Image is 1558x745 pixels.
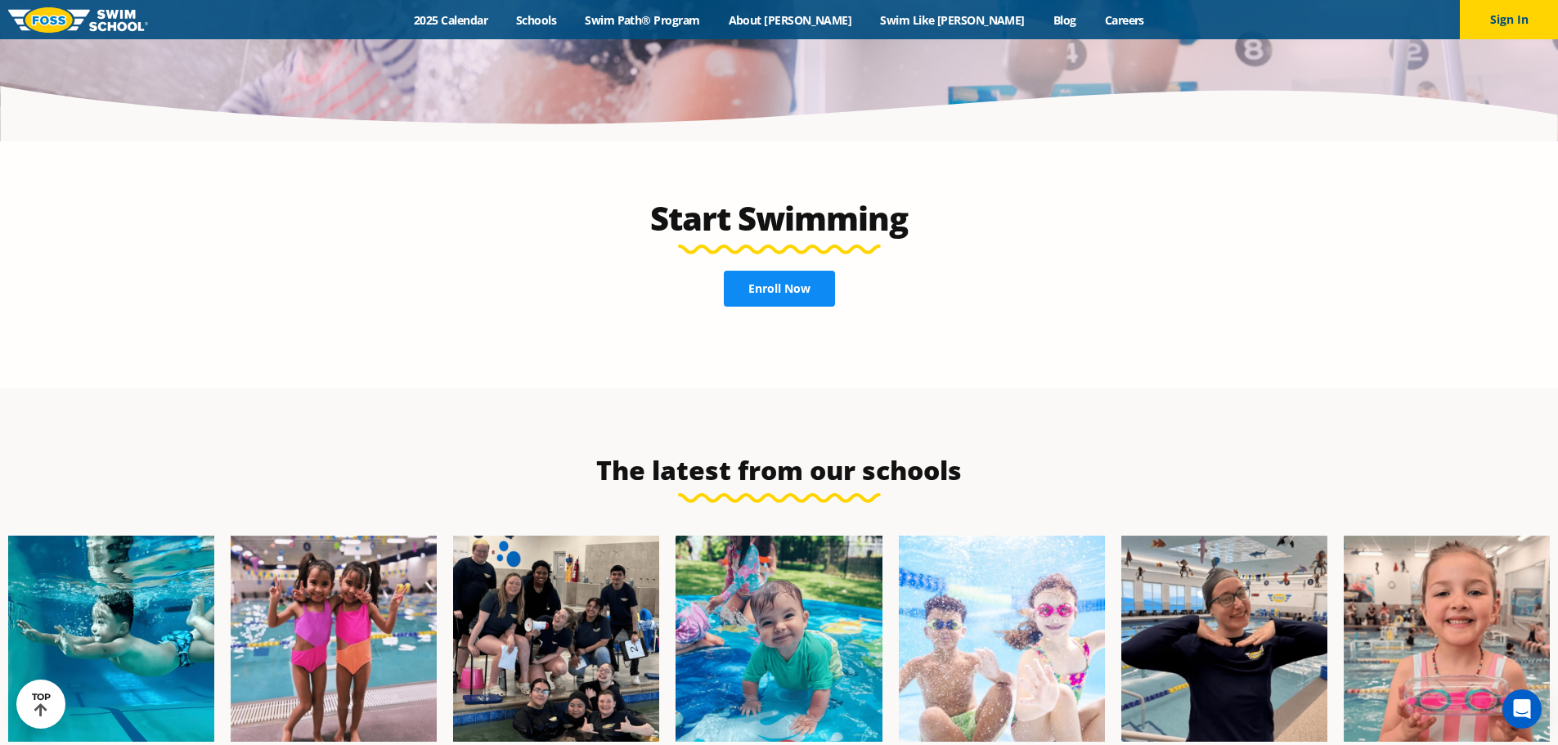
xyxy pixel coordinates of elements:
[724,271,835,307] a: Enroll Now
[8,7,148,33] img: FOSS Swim School Logo
[571,12,714,28] a: Swim Path® Program
[1344,536,1550,742] img: Fa25-Website-Images-14-600x600.jpg
[453,536,659,742] img: Fa25-Website-Images-2-600x600.png
[502,12,571,28] a: Schools
[231,536,437,742] img: Fa25-Website-Images-8-600x600.jpg
[1039,12,1090,28] a: Blog
[1090,12,1158,28] a: Careers
[393,199,1165,238] h2: Start Swimming
[866,12,1039,28] a: Swim Like [PERSON_NAME]
[714,12,866,28] a: About [PERSON_NAME]
[676,536,882,742] img: Fa25-Website-Images-600x600.png
[8,536,214,742] img: Fa25-Website-Images-1-600x600.png
[899,536,1105,742] img: FCC_FOSS_GeneralShoot_May_FallCampaign_lowres-9556-600x600.jpg
[1121,536,1327,742] img: Fa25-Website-Images-9-600x600.jpg
[400,12,502,28] a: 2025 Calendar
[32,692,51,717] div: TOP
[1502,689,1542,729] div: Open Intercom Messenger
[748,283,810,294] span: Enroll Now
